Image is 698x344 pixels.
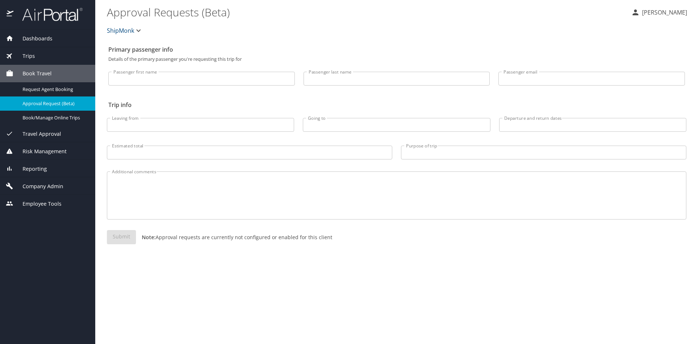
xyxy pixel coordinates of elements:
[13,182,63,190] span: Company Admin
[107,25,134,36] span: ShipMonk
[13,130,61,138] span: Travel Approval
[7,7,14,21] img: icon-airportal.png
[104,23,146,38] button: ShipMonk
[23,114,87,121] span: Book/Manage Online Trips
[628,6,690,19] button: [PERSON_NAME]
[13,200,61,208] span: Employee Tools
[640,8,687,17] p: [PERSON_NAME]
[13,165,47,173] span: Reporting
[136,233,332,241] p: Approval requests are currently not configured or enabled for this client
[108,57,685,62] p: Details of the primary passenger you're requesting this trip for
[108,44,685,55] h2: Primary passenger info
[13,35,52,43] span: Dashboards
[23,86,87,93] span: Request Agent Booking
[13,70,52,78] span: Book Travel
[142,234,156,241] strong: Note:
[107,1,625,23] h1: Approval Requests (Beta)
[13,147,67,155] span: Risk Management
[13,52,35,60] span: Trips
[14,7,83,21] img: airportal-logo.png
[108,99,685,111] h2: Trip info
[23,100,87,107] span: Approval Request (Beta)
